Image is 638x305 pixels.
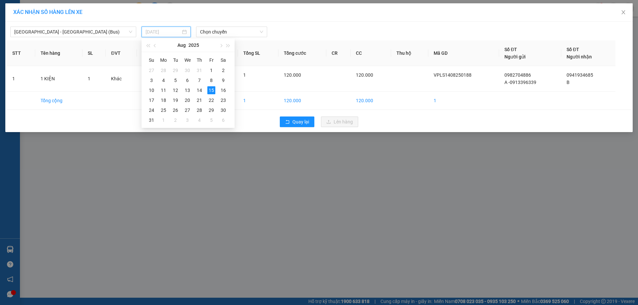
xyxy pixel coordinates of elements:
[205,55,217,65] th: Fr
[280,116,314,127] button: rollbackQuay lại
[219,76,227,84] div: 9
[193,85,205,95] td: 2025-08-14
[219,96,227,104] div: 23
[7,40,35,66] th: STT
[181,75,193,85] td: 2025-08-06
[158,115,169,125] td: 2025-09-01
[351,92,391,110] td: 120.000
[158,85,169,95] td: 2025-08-11
[181,115,193,125] td: 2025-09-03
[159,96,167,104] div: 18
[207,116,215,124] div: 5
[205,95,217,105] td: 2025-08-22
[567,72,593,78] span: 0941934685
[217,95,229,105] td: 2025-08-23
[146,28,181,36] input: 15/08/2025
[35,40,83,66] th: Tên hàng
[146,85,158,95] td: 2025-08-10
[181,65,193,75] td: 2025-07-30
[207,106,215,114] div: 29
[183,86,191,94] div: 13
[169,65,181,75] td: 2025-07-29
[35,66,83,92] td: 1 KIỆN
[171,66,179,74] div: 29
[183,106,191,114] div: 27
[278,40,326,66] th: Tổng cước
[159,66,167,74] div: 28
[434,72,472,78] span: VPLS1408250188
[195,86,203,94] div: 14
[217,55,229,65] th: Sa
[292,118,309,125] span: Quay lại
[106,40,137,66] th: ĐVT
[148,96,156,104] div: 17
[13,9,82,15] span: XÁC NHẬN SỐ HÀNG LÊN XE
[7,66,35,92] td: 1
[169,55,181,65] th: Tu
[217,85,229,95] td: 2025-08-16
[35,92,83,110] td: Tổng cộng
[148,106,156,114] div: 24
[14,27,132,37] span: Lạng Sơn - Hà Nội (Bus)
[567,47,579,52] span: Số ĐT
[238,40,278,66] th: Tổng SL
[159,86,167,94] div: 11
[205,115,217,125] td: 2025-09-05
[148,66,156,74] div: 27
[219,116,227,124] div: 6
[146,75,158,85] td: 2025-08-03
[205,65,217,75] td: 2025-08-01
[171,116,179,124] div: 2
[137,40,183,66] th: Loại hàng
[193,95,205,105] td: 2025-08-21
[207,86,215,94] div: 15
[159,76,167,84] div: 4
[158,95,169,105] td: 2025-08-18
[148,116,156,124] div: 31
[200,27,263,37] span: Chọn chuyến
[217,115,229,125] td: 2025-09-06
[106,66,137,92] td: Khác
[146,65,158,75] td: 2025-07-27
[195,76,203,84] div: 7
[193,105,205,115] td: 2025-08-28
[195,66,203,74] div: 31
[158,75,169,85] td: 2025-08-04
[159,116,167,124] div: 1
[391,40,428,66] th: Thu hộ
[183,96,191,104] div: 20
[205,105,217,115] td: 2025-08-29
[321,116,358,127] button: uploadLên hàng
[181,55,193,65] th: We
[183,76,191,84] div: 6
[171,76,179,84] div: 5
[428,40,499,66] th: Mã GD
[356,72,373,78] span: 120.000
[169,105,181,115] td: 2025-08-26
[207,96,215,104] div: 22
[504,80,536,85] span: A -0913396339
[428,92,499,110] td: 1
[171,96,179,104] div: 19
[567,54,592,59] span: Người nhận
[217,105,229,115] td: 2025-08-30
[326,40,351,66] th: CR
[146,105,158,115] td: 2025-08-24
[614,3,633,22] button: Close
[169,75,181,85] td: 2025-08-05
[181,95,193,105] td: 2025-08-20
[219,86,227,94] div: 16
[621,10,626,15] span: close
[193,75,205,85] td: 2025-08-07
[146,55,158,65] th: Su
[238,92,278,110] td: 1
[219,106,227,114] div: 30
[205,75,217,85] td: 2025-08-08
[217,65,229,75] td: 2025-08-02
[195,96,203,104] div: 21
[177,38,186,52] button: Aug
[158,65,169,75] td: 2025-07-28
[567,80,570,85] span: B
[207,66,215,74] div: 1
[219,66,227,74] div: 2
